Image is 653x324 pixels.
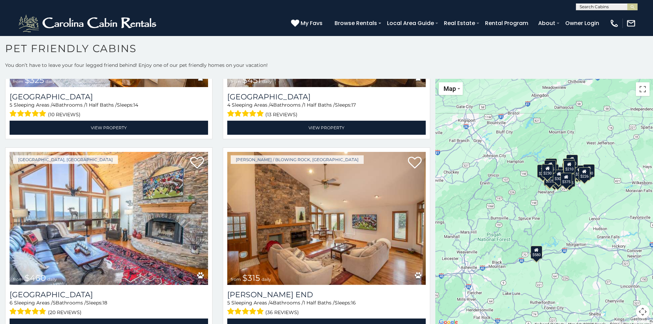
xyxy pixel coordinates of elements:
img: Moss End [227,152,426,285]
span: daily [262,277,271,282]
div: $320 [566,154,578,167]
a: [PERSON_NAME] End [227,290,426,299]
span: 6 [10,300,13,306]
span: $325 [25,75,44,85]
span: 5 [227,300,230,306]
img: Mile High Lodge [10,152,208,285]
span: from [231,277,241,282]
a: Owner Login [562,17,603,29]
a: Mile High Lodge from $460 daily [10,152,208,285]
div: $226 [579,167,590,180]
span: Map [444,85,456,92]
span: 16 [351,300,356,306]
a: About [535,17,559,29]
span: 1 Half Baths / [303,300,335,306]
a: Local Area Guide [384,17,437,29]
div: $325 [545,158,557,171]
span: 4 [270,102,273,108]
span: 5 [10,102,12,108]
a: Browse Rentals [331,17,380,29]
div: $305 [553,169,565,182]
div: Sleeping Areas / Bathrooms / Sleeps: [227,101,426,119]
span: $451 [242,75,261,85]
img: White-1-2.png [17,13,159,34]
a: View Property [10,121,208,135]
a: Real Estate [440,17,479,29]
span: (36 reviews) [265,308,299,317]
div: $345 [552,173,564,187]
span: (10 reviews) [48,110,81,119]
span: from [13,277,23,282]
button: Change map style [439,82,463,95]
div: $425 [545,160,556,173]
div: $260 [537,164,549,177]
div: $580 [531,245,542,259]
span: daily [46,79,55,84]
a: Rental Program [482,17,532,29]
div: $225 [544,172,556,185]
a: Moss End from $315 daily [227,152,426,285]
a: [PERSON_NAME] / Blowing Rock, [GEOGRAPHIC_DATA] [231,155,364,164]
span: 18 [102,300,107,306]
span: (20 reviews) [48,308,82,317]
div: $380 [574,165,585,178]
a: Add to favorites [190,156,204,170]
img: phone-regular-white.png [609,19,619,28]
button: Map camera controls [636,305,650,319]
span: 14 [133,102,138,108]
span: 1 Half Baths / [304,102,335,108]
div: $355 [564,174,576,187]
a: My Favs [291,19,324,28]
span: 5 [53,300,56,306]
span: 4 [270,300,273,306]
span: 17 [351,102,356,108]
span: My Favs [301,19,323,27]
span: $460 [25,273,46,283]
span: 4 [52,102,55,108]
div: Sleeping Areas / Bathrooms / Sleeps: [10,101,208,119]
div: $375 [560,172,572,185]
span: daily [47,277,57,282]
h3: Beech Mountain Vista [10,92,208,101]
a: [GEOGRAPHIC_DATA] [227,92,426,101]
h3: Moss End [227,290,426,299]
span: (13 reviews) [265,110,298,119]
div: Sleeping Areas / Bathrooms / Sleeps: [227,299,426,317]
a: View Property [227,121,426,135]
div: $930 [583,164,595,177]
h3: Mile High Lodge [10,290,208,299]
a: [GEOGRAPHIC_DATA] [10,290,208,299]
div: $210 [564,160,575,173]
div: $360 [563,158,575,171]
span: daily [262,79,272,84]
span: 4 [227,102,230,108]
div: Sleeping Areas / Bathrooms / Sleeps: [10,299,208,317]
a: Add to favorites [408,156,422,170]
a: [GEOGRAPHIC_DATA], [GEOGRAPHIC_DATA] [13,155,118,164]
img: mail-regular-white.png [626,19,636,28]
a: [GEOGRAPHIC_DATA] [10,92,208,101]
span: 1 Half Baths / [86,102,117,108]
span: $315 [242,273,260,283]
h3: Cucumber Tree Lodge [227,92,426,101]
div: $230 [542,164,554,177]
button: Toggle fullscreen view [636,82,650,96]
span: from [13,79,23,84]
span: from [231,79,241,84]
